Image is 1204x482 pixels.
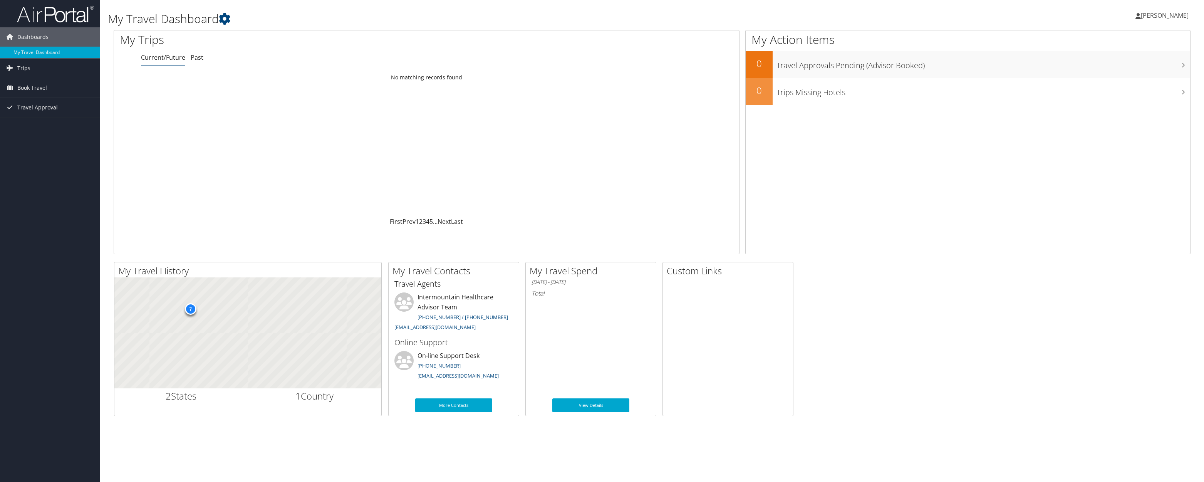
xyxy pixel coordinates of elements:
[184,303,196,315] div: 7
[429,217,433,226] a: 5
[166,390,171,402] span: 2
[391,351,517,383] li: On-line Support Desk
[746,51,1190,78] a: 0Travel Approvals Pending (Advisor Booked)
[418,362,461,369] a: [PHONE_NUMBER]
[141,53,185,62] a: Current/Future
[390,217,402,226] a: First
[438,217,451,226] a: Next
[418,372,499,379] a: [EMAIL_ADDRESS][DOMAIN_NAME]
[1135,4,1196,27] a: [PERSON_NAME]
[776,56,1190,71] h3: Travel Approvals Pending (Advisor Booked)
[402,217,416,226] a: Prev
[191,53,203,62] a: Past
[746,32,1190,48] h1: My Action Items
[667,264,793,277] h2: Custom Links
[746,84,773,97] h2: 0
[391,292,517,334] li: Intermountain Healthcare Advisor Team
[746,78,1190,105] a: 0Trips Missing Hotels
[552,398,629,412] a: View Details
[108,11,833,27] h1: My Travel Dashboard
[392,264,519,277] h2: My Travel Contacts
[254,390,376,403] h2: Country
[118,264,381,277] h2: My Travel History
[416,217,419,226] a: 1
[532,279,650,286] h6: [DATE] - [DATE]
[415,398,492,412] a: More Contacts
[394,337,513,348] h3: Online Support
[746,57,773,70] h2: 0
[17,59,30,78] span: Trips
[426,217,429,226] a: 4
[394,324,476,331] a: [EMAIL_ADDRESS][DOMAIN_NAME]
[423,217,426,226] a: 3
[120,390,242,403] h2: States
[114,71,739,84] td: No matching records found
[17,78,47,97] span: Book Travel
[17,27,49,47] span: Dashboards
[295,390,301,402] span: 1
[394,279,513,289] h3: Travel Agents
[120,32,473,48] h1: My Trips
[776,83,1190,98] h3: Trips Missing Hotels
[17,5,94,23] img: airportal-logo.png
[1141,11,1189,20] span: [PERSON_NAME]
[418,314,508,321] a: [PHONE_NUMBER] / [PHONE_NUMBER]
[451,217,463,226] a: Last
[17,98,58,117] span: Travel Approval
[433,217,438,226] span: …
[530,264,656,277] h2: My Travel Spend
[419,217,423,226] a: 2
[532,289,650,297] h6: Total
